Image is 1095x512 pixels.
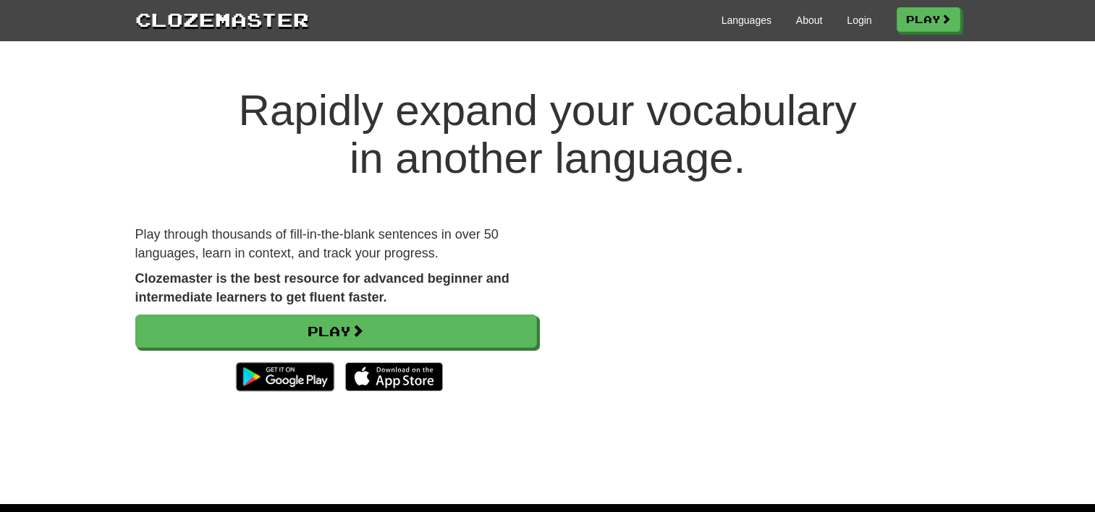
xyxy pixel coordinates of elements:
a: Clozemaster [135,6,309,33]
a: Login [847,13,871,27]
a: About [796,13,823,27]
a: Play [135,315,537,348]
p: Play through thousands of fill-in-the-blank sentences in over 50 languages, learn in context, and... [135,226,537,263]
img: Download_on_the_App_Store_Badge_US-UK_135x40-25178aeef6eb6b83b96f5f2d004eda3bffbb37122de64afbaef7... [345,362,443,391]
a: Play [897,7,960,32]
img: Get it on Google Play [229,355,341,398]
strong: Clozemaster is the best resource for advanced beginner and intermediate learners to get fluent fa... [135,271,510,304]
a: Languages [722,13,771,27]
